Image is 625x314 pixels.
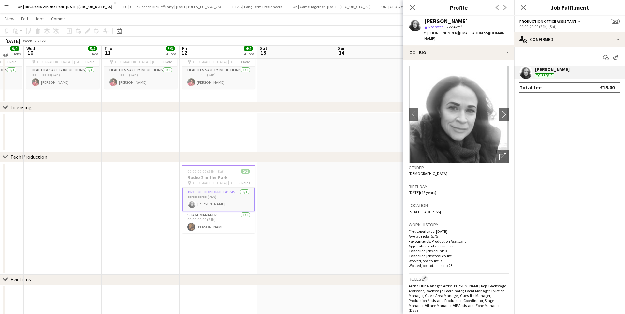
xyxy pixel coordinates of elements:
span: Sat [260,45,267,51]
p: Worked jobs total count: 23 [409,263,509,268]
span: Wed [26,45,35,51]
h3: Work history [409,222,509,228]
span: View [5,16,14,22]
span: Sun [338,45,346,51]
div: Open photos pop-in [496,150,509,163]
h3: Gender [409,165,509,171]
h3: Birthday [409,184,509,189]
button: 1. FAB | Long Term Freelancers [226,0,287,13]
p: Applications total count: 23 [409,244,509,248]
app-job-card: 00:00-00:00 (24h) (Sat)2/2Radio 2 in the Park [GEOGRAPHIC_DATA] | [GEOGRAPHIC_DATA], [GEOGRAPHIC_... [182,165,255,233]
div: 4 Jobs [166,52,176,56]
span: 12 [181,49,187,56]
div: Tech Production [10,154,47,160]
p: First experience: [DATE] [409,229,509,234]
div: Bio [403,45,514,60]
span: Arena Hub Manager, Artist [PERSON_NAME] Rep, Backstage Assistant, Backstage Coordinator, Event Ma... [409,283,506,313]
span: [DEMOGRAPHIC_DATA] [409,171,447,176]
p: Worked jobs count: 7 [409,258,509,263]
span: 1 Role [85,59,94,64]
p: Average jobs: 5.75 [409,234,509,239]
span: 2/2 [611,19,620,24]
span: 1 Role [7,59,16,64]
a: Edit [18,14,31,23]
img: Crew avatar or photo [409,66,509,163]
app-card-role: Health & Safety Inductions1/100:00-00:00 (24h)[PERSON_NAME] [26,67,99,89]
div: 4 Jobs [244,52,254,56]
span: 13 [259,49,267,56]
button: EU | UEFA Season Kick-off Party | [DATE] (UEFA_EU_SKO_25) [118,0,226,13]
span: Fri [182,45,187,51]
h3: Profile [403,3,514,12]
button: UK | BBC Radio 2 in the Park | [DATE] (BBC_UK_R2ITP_25) [12,0,118,13]
h3: Roles [409,275,509,282]
app-job-card: 00:00-00:00 (24h) (Fri)1/1Radio 2 in the Park [GEOGRAPHIC_DATA] | [GEOGRAPHIC_DATA], [GEOGRAPHIC_... [104,44,177,89]
button: Production Office Assistant [519,19,582,24]
span: 11 [103,49,112,56]
button: UK | Come Together | [DATE] (TEG_UK_CTG_25) [287,0,376,13]
app-card-role: Stage Manager1/100:00-00:00 (24h)[PERSON_NAME] [182,211,255,233]
a: Jobs [32,14,47,23]
span: 00:00-00:00 (24h) (Sat) [187,169,225,174]
p: Cancelled jobs count: 0 [409,248,509,253]
div: To be paid [535,73,554,78]
div: Total fee [519,84,542,91]
div: BST [40,38,47,43]
span: 1 Role [240,59,250,64]
span: 4/4 [244,46,253,51]
span: [DATE] (48 years) [409,190,436,195]
h3: Job Fulfilment [514,3,625,12]
span: [GEOGRAPHIC_DATA] | [GEOGRAPHIC_DATA], [GEOGRAPHIC_DATA] [36,59,85,64]
div: [DATE] [5,38,20,44]
div: [PERSON_NAME] [535,67,570,72]
span: [GEOGRAPHIC_DATA] | [GEOGRAPHIC_DATA], [GEOGRAPHIC_DATA] [192,59,240,64]
span: 1 Role [163,59,172,64]
div: £15.00 [600,84,615,91]
app-card-role: Health & Safety Inductions1/100:00-00:00 (24h)[PERSON_NAME] [104,67,177,89]
span: Production Office Assistant [519,19,577,24]
a: View [3,14,17,23]
div: [PERSON_NAME] [424,18,468,24]
h3: Radio 2 in the Park [182,174,255,180]
span: t. [PHONE_NUMBER] [424,30,458,35]
app-job-card: 00:00-00:00 (24h) (Thu)1/1Radio 2 in the Park [GEOGRAPHIC_DATA] | [GEOGRAPHIC_DATA], [GEOGRAPHIC_... [26,44,99,89]
span: 2/2 [241,169,250,174]
span: 122.42mi [445,24,463,29]
span: Edit [21,16,28,22]
span: Comms [51,16,66,22]
span: | [EMAIL_ADDRESS][DOMAIN_NAME] [424,30,507,41]
span: [GEOGRAPHIC_DATA] | [GEOGRAPHIC_DATA], [GEOGRAPHIC_DATA] [192,180,239,185]
div: 5 Jobs [10,52,21,56]
span: Not rated [428,24,444,29]
app-card-role: Production Office Assistant1/100:00-00:00 (24h)[PERSON_NAME] [182,188,255,211]
app-job-card: 00:00-00:00 (24h) (Sat)1/1Radio 2 in the Park [GEOGRAPHIC_DATA] | [GEOGRAPHIC_DATA], [GEOGRAPHIC_... [182,44,255,89]
div: Evictions [10,276,31,283]
a: Comms [49,14,68,23]
div: 00:00-00:00 (24h) (Sat) [519,24,620,29]
span: [STREET_ADDRESS] [409,209,441,214]
app-card-role: Health & Safety Inductions1/100:00-00:00 (24h)[PERSON_NAME] [182,67,255,89]
span: Week 37 [22,38,38,43]
span: 14 [337,49,346,56]
div: Licensing [10,104,32,111]
span: 5/5 [88,46,97,51]
span: Jobs [35,16,45,22]
span: 2 Roles [239,180,250,185]
span: 3/3 [166,46,175,51]
div: Confirmed [514,32,625,47]
span: 9/9 [10,46,19,51]
p: Cancelled jobs total count: 0 [409,253,509,258]
span: [GEOGRAPHIC_DATA] | [GEOGRAPHIC_DATA], [GEOGRAPHIC_DATA] [114,59,163,64]
button: UK | [GEOGRAPHIC_DATA] | [DATE] (LN_UK_ANG_25) [376,0,473,13]
p: Favourite job: Production Assistant [409,239,509,244]
span: Thu [104,45,112,51]
h3: Location [409,202,509,208]
span: 10 [25,49,35,56]
div: 5 Jobs [88,52,98,56]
